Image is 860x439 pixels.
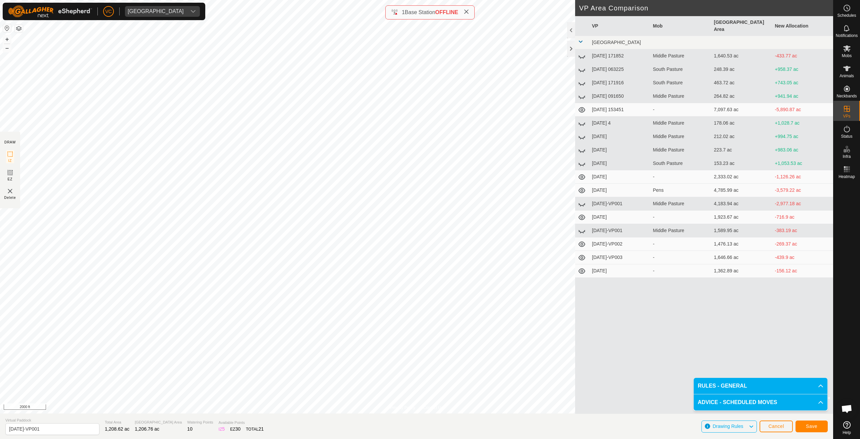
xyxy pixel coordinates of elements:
td: 264.82 ac [711,90,772,103]
div: DRAW [4,140,16,145]
td: [DATE] [589,143,650,157]
td: 7,097.63 ac [711,103,772,117]
span: VPs [843,114,850,118]
div: Middle Pasture [653,227,709,234]
div: Middle Pasture [653,200,709,207]
td: +1,053.53 ac [772,157,833,170]
span: 5 [222,426,225,432]
button: Cancel [760,421,793,432]
td: -433.77 ac [772,49,833,63]
span: Status [841,134,852,138]
td: 2,333.02 ac [711,170,772,184]
div: Middle Pasture [653,133,709,140]
div: [GEOGRAPHIC_DATA] [128,9,184,14]
button: + [3,35,11,43]
p-accordion-header: RULES - GENERAL [694,378,827,394]
span: Cancel [768,424,784,429]
span: Save [806,424,817,429]
td: 1,640.53 ac [711,49,772,63]
button: – [3,44,11,52]
td: -2,977.18 ac [772,197,833,211]
p-accordion-header: ADVICE - SCHEDULED MOVES [694,394,827,410]
span: 21 [259,426,264,432]
td: [DATE] 153451 [589,103,650,117]
td: [DATE] 171916 [589,76,650,90]
td: 1,362.89 ac [711,264,772,278]
td: 4,183.94 ac [711,197,772,211]
td: -439.9 ac [772,251,833,264]
span: Notifications [836,34,858,38]
div: - [653,267,709,274]
td: -383.19 ac [772,224,833,237]
span: Animals [840,74,854,78]
button: Reset Map [3,24,11,32]
td: [DATE] [589,157,650,170]
span: Buenos Aires [125,6,186,17]
div: - [653,173,709,180]
td: [DATE] [589,130,650,143]
div: TOTAL [246,426,264,433]
a: Help [833,419,860,437]
div: South Pasture [653,160,709,167]
div: - [653,254,709,261]
div: - [653,106,709,113]
div: Pens [653,187,709,194]
div: Middle Pasture [653,93,709,100]
span: Mobs [842,54,852,58]
span: 30 [235,426,241,432]
td: +958.37 ac [772,63,833,76]
td: [DATE] 4 [589,117,650,130]
span: 1,208.62 ac [105,426,129,432]
span: VC [105,8,112,15]
img: VP [6,187,14,195]
span: 1 [402,9,405,15]
span: [GEOGRAPHIC_DATA] [592,40,641,45]
div: Middle Pasture [653,52,709,59]
td: [DATE] 091650 [589,90,650,103]
td: -5,890.87 ac [772,103,833,117]
div: Middle Pasture [653,120,709,127]
span: Virtual Paddock [5,418,99,423]
span: Neckbands [836,94,857,98]
td: [DATE] 171852 [589,49,650,63]
span: EZ [8,177,13,182]
span: RULES - GENERAL [698,382,747,390]
td: +983.06 ac [772,143,833,157]
span: Drawing Rules [713,424,743,429]
span: Total Area [105,420,129,425]
span: Delete [4,195,16,200]
span: Base Station [405,9,435,15]
div: - [653,214,709,221]
span: Heatmap [838,175,855,179]
td: 1,646.66 ac [711,251,772,264]
span: Schedules [837,13,856,17]
div: IZ [219,426,225,433]
td: [DATE]-VP003 [589,251,650,264]
td: +743.05 ac [772,76,833,90]
a: Contact Us [423,405,443,411]
span: 10 [187,426,192,432]
td: 248.39 ac [711,63,772,76]
span: ADVICE - SCHEDULED MOVES [698,398,777,406]
td: 1,476.13 ac [711,237,772,251]
div: South Pasture [653,79,709,86]
div: Open chat [837,399,857,419]
td: [DATE]-VP002 [589,237,650,251]
td: 212.02 ac [711,130,772,143]
td: [DATE] [589,170,650,184]
span: Available Points [219,420,264,426]
div: EZ [230,426,241,433]
td: -156.12 ac [772,264,833,278]
span: Help [843,431,851,435]
td: +941.94 ac [772,90,833,103]
td: 223.7 ac [711,143,772,157]
a: Privacy Policy [390,405,415,411]
td: 4,785.99 ac [711,184,772,197]
td: -3,579.22 ac [772,184,833,197]
td: -269.37 ac [772,237,833,251]
td: 463.72 ac [711,76,772,90]
th: VP [589,16,650,36]
td: 1,923.67 ac [711,211,772,224]
td: 153.23 ac [711,157,772,170]
div: - [653,240,709,248]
